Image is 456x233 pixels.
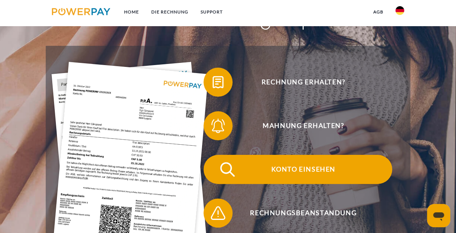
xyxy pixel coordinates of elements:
[395,6,404,15] img: de
[209,117,227,135] img: qb_bell.svg
[52,8,110,15] img: logo-powerpay.svg
[204,68,392,97] button: Rechnung erhalten?
[209,73,227,91] img: qb_bill.svg
[209,204,227,222] img: qb_warning.svg
[214,155,392,184] span: Konto einsehen
[145,5,194,19] a: DIE RECHNUNG
[204,111,392,140] button: Mahnung erhalten?
[214,198,392,228] span: Rechnungsbeanstandung
[118,5,145,19] a: Home
[204,155,392,184] button: Konto einsehen
[214,68,392,97] span: Rechnung erhalten?
[214,111,392,140] span: Mahnung erhalten?
[194,5,229,19] a: SUPPORT
[367,5,389,19] a: agb
[218,160,237,178] img: qb_search.svg
[427,204,450,227] iframe: Schaltfläche zum Öffnen des Messaging-Fensters; Konversation läuft
[204,198,392,228] button: Rechnungsbeanstandung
